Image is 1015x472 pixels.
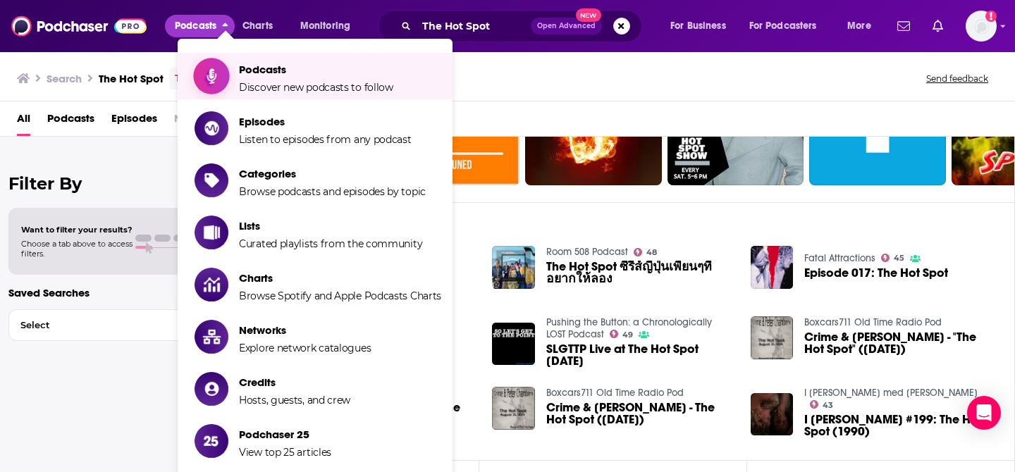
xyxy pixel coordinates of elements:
span: Charts [242,16,273,36]
span: Listen to episodes from any podcast [239,133,412,146]
a: All [17,107,30,136]
button: open menu [740,15,837,37]
span: Podchaser 25 [239,428,331,441]
span: More [847,16,871,36]
button: Select [8,309,202,341]
img: The Hot Spot ซีรีส์ญี่ปุ่นเพี้ยนๆที่อยากให้ลอง [492,246,535,289]
a: SLGTTP Live at The Hot Spot 10.08.14 [546,343,734,367]
span: Select [9,321,172,330]
span: Want to filter your results? [21,225,133,235]
svg: Add a profile image [985,11,997,22]
span: Explore network catalogues [239,342,371,354]
span: I [PERSON_NAME] #199: The Hot Spot (1990) [804,414,992,437]
a: Episodes [111,107,157,136]
img: I Kassen #199: The Hot Spot (1990) [751,393,794,436]
span: View top 25 articles [239,446,331,459]
span: Credits [239,375,350,389]
a: The Hot Spot ซีรีส์ญี่ปุ่นเพี้ยนๆที่อยากให้ลอง [546,261,734,285]
img: Podchaser - Follow, Share and Rate Podcasts [11,13,147,39]
a: Pushing the Button: a Chronologically LOST Podcast [546,316,712,340]
span: Discover new podcasts to follow [239,81,393,94]
span: Hosts, guests, and crew [239,394,350,406]
a: 49 [610,330,633,338]
span: Crime & [PERSON_NAME] - The Hot Spot ([DATE]) [546,402,734,426]
span: Monitoring [300,16,350,36]
span: Networks [174,107,221,136]
button: Show profile menu [966,11,997,42]
h2: Filter By [8,173,202,194]
img: Crime & Peter Chambers - The Hot Spot (08-31-54) [492,387,535,430]
span: New [576,8,601,22]
a: I Kassen med David Bjerre [804,387,978,399]
a: 45 [881,254,904,262]
img: Crime & Peter Chambers - "The Hot Spot" (08-31-54) [751,316,794,359]
span: For Business [670,16,726,36]
span: 43 [823,402,833,409]
a: Show notifications dropdown [927,14,949,38]
span: Crime & [PERSON_NAME] - "The Hot Spot" ([DATE]) [804,331,992,355]
img: SLGTTP Live at The Hot Spot 10.08.14 [492,323,535,366]
a: Charts [233,15,281,37]
a: Room 508 Podcast [546,246,628,258]
a: Try an exact match [175,70,278,87]
span: Curated playlists from the community [239,237,422,250]
button: open menu [290,15,369,37]
a: Boxcars711 Old Time Radio Pod [546,387,684,399]
div: Search podcasts, credits, & more... [391,10,656,42]
input: Search podcasts, credits, & more... [417,15,531,37]
span: 49 [622,332,633,338]
button: Send feedback [922,73,992,85]
span: 45 [894,255,904,261]
h3: The Hot Spot [99,72,164,85]
span: Podcasts [239,63,393,76]
a: Podcasts [47,107,94,136]
a: Episode 017: The Hot Spot [804,267,948,279]
span: 48 [646,249,657,256]
span: Browse podcasts and episodes by topic [239,185,426,198]
a: 43 [810,400,833,409]
a: Boxcars711 Old Time Radio Pod [804,316,942,328]
button: close menu [165,15,235,37]
a: Show notifications dropdown [892,14,916,38]
p: Saved Searches [8,286,202,299]
span: Logged in as RobinBectel [966,11,997,42]
span: Categories [239,167,426,180]
a: Fatal Attractions [804,252,875,264]
button: Open AdvancedNew [531,18,602,35]
span: Open Advanced [537,23,596,30]
span: Choose a tab above to access filters. [21,239,133,259]
img: Episode 017: The Hot Spot [751,246,794,289]
span: Lists [239,219,422,232]
div: Open Intercom Messenger [967,396,1001,430]
a: I Kassen #199: The Hot Spot (1990) [804,414,992,437]
img: User Profile [966,11,997,42]
a: 48 [634,248,657,256]
span: Browse Spotify and Apple Podcasts Charts [239,290,441,302]
span: Charts [239,271,441,285]
button: open menu [837,15,889,37]
h3: Search [47,72,82,85]
button: open menu [660,15,744,37]
span: For Podcasters [749,16,817,36]
span: Podcasts [175,16,216,36]
a: Crime & Peter Chambers - The Hot Spot (08-31-54) [546,402,734,426]
span: SLGTTP Live at The Hot Spot [DATE] [546,343,734,367]
span: Episodes [239,115,412,128]
a: Crime & Peter Chambers - "The Hot Spot" (08-31-54) [804,331,992,355]
span: Networks [239,323,371,337]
